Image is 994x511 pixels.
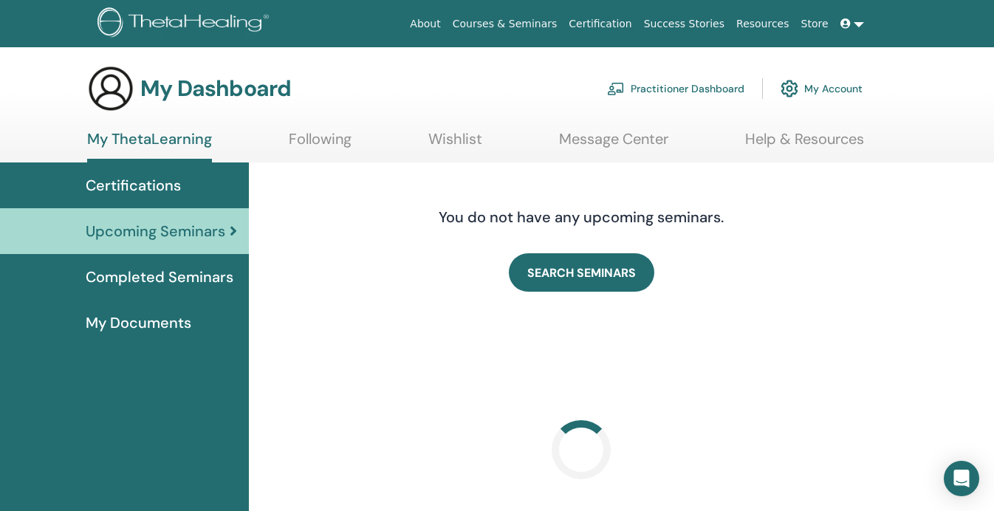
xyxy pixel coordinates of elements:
[745,130,864,159] a: Help & Resources
[86,266,233,288] span: Completed Seminars
[428,130,482,159] a: Wishlist
[87,130,212,162] a: My ThetaLearning
[563,10,637,38] a: Certification
[527,265,636,281] span: SEARCH SEMINARS
[781,72,863,105] a: My Account
[97,7,274,41] img: logo.png
[509,253,654,292] a: SEARCH SEMINARS
[795,10,834,38] a: Store
[607,82,625,95] img: chalkboard-teacher.svg
[86,312,191,334] span: My Documents
[87,65,134,112] img: generic-user-icon.jpg
[404,10,446,38] a: About
[730,10,795,38] a: Resources
[447,10,563,38] a: Courses & Seminars
[349,208,814,226] h4: You do not have any upcoming seminars.
[559,130,668,159] a: Message Center
[638,10,730,38] a: Success Stories
[140,75,291,102] h3: My Dashboard
[944,461,979,496] div: Open Intercom Messenger
[289,130,352,159] a: Following
[86,174,181,196] span: Certifications
[781,76,798,101] img: cog.svg
[607,72,744,105] a: Practitioner Dashboard
[86,220,225,242] span: Upcoming Seminars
